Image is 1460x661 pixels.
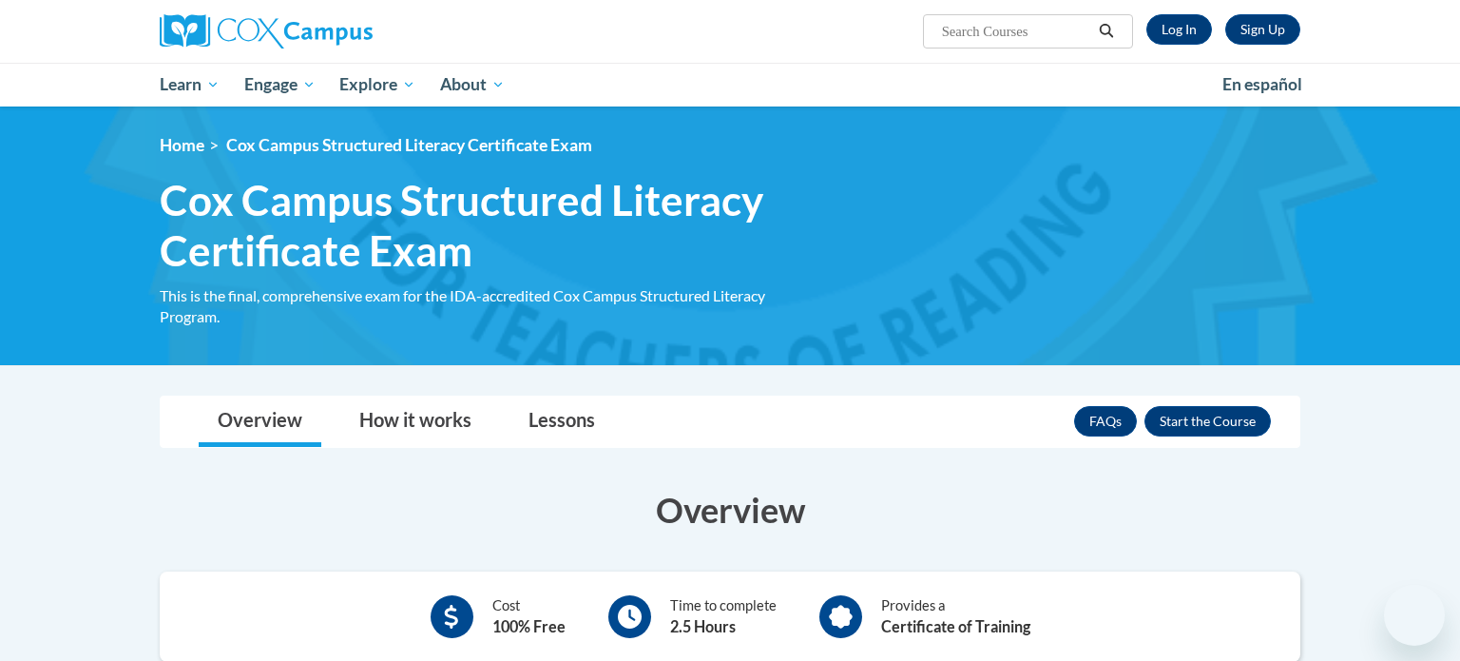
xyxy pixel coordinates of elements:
[1092,20,1121,43] button: Search
[1222,74,1302,94] span: En español
[670,617,736,635] b: 2.5 Hours
[1074,406,1137,437] a: FAQs
[160,14,373,49] img: Cox Campus
[670,595,777,638] div: Time to complete
[428,63,517,107] a: About
[440,73,505,96] span: About
[131,63,1329,107] div: Main menu
[940,20,1092,43] input: Search Courses
[160,175,816,276] span: Cox Campus Structured Literacy Certificate Exam
[160,486,1300,534] h3: Overview
[160,14,521,49] a: Cox Campus
[1384,585,1445,646] iframe: Button to launch messaging window
[232,63,328,107] a: Engage
[492,595,566,638] div: Cost
[199,397,321,447] a: Overview
[244,73,316,96] span: Engage
[327,63,428,107] a: Explore
[226,135,592,155] span: Cox Campus Structured Literacy Certificate Exam
[340,397,490,447] a: How it works
[492,617,566,635] b: 100% Free
[339,73,415,96] span: Explore
[1225,14,1300,45] a: Register
[1146,14,1212,45] a: Log In
[881,595,1030,638] div: Provides a
[160,73,220,96] span: Learn
[509,397,614,447] a: Lessons
[881,617,1030,635] b: Certificate of Training
[160,285,816,327] div: This is the final, comprehensive exam for the IDA-accredited Cox Campus Structured Literacy Program.
[160,135,204,155] a: Home
[147,63,232,107] a: Learn
[1144,406,1271,437] button: Enroll
[1210,65,1315,105] a: En español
